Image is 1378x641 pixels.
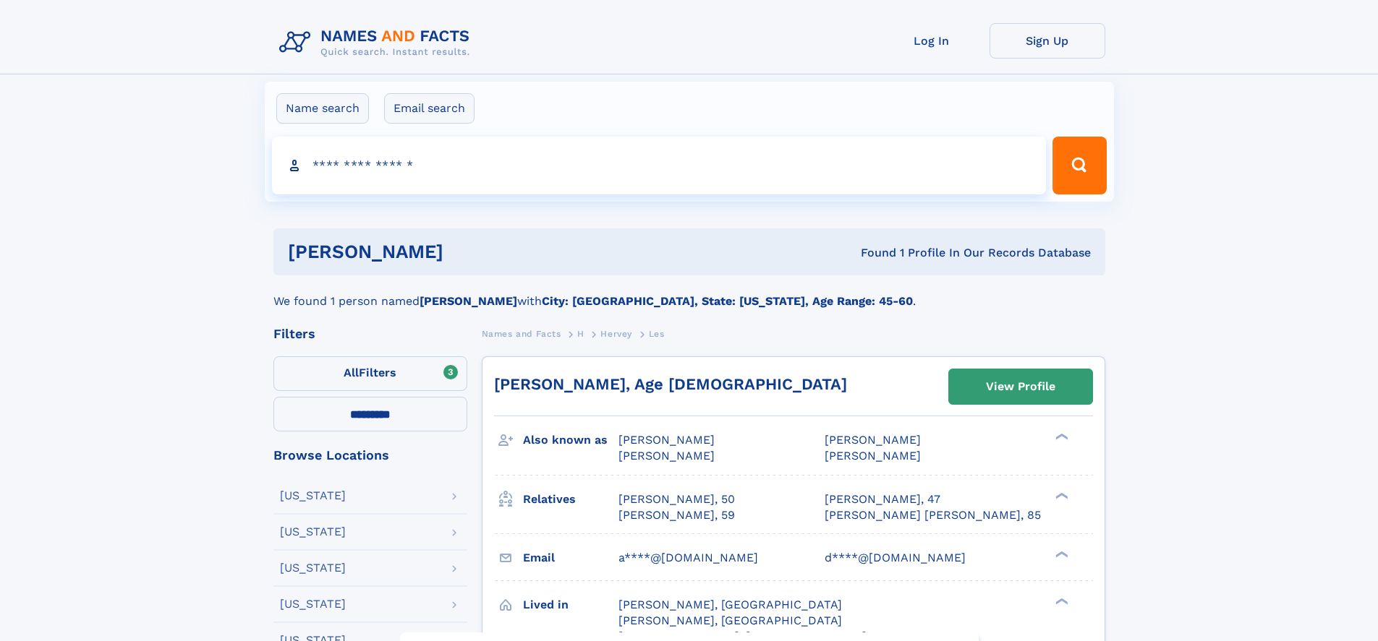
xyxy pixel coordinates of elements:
[280,598,346,610] div: [US_STATE]
[652,245,1091,261] div: Found 1 Profile In Our Records Database
[288,243,652,261] h1: [PERSON_NAME]
[618,614,842,627] span: [PERSON_NAME], [GEOGRAPHIC_DATA]
[825,507,1041,523] a: [PERSON_NAME] [PERSON_NAME], 85
[272,137,1047,194] input: search input
[523,428,618,452] h3: Also known as
[577,329,584,339] span: H
[1052,491,1069,500] div: ❯
[1052,549,1069,559] div: ❯
[1052,432,1069,442] div: ❯
[542,294,913,308] b: City: [GEOGRAPHIC_DATA], State: [US_STATE], Age Range: 45-60
[273,23,482,62] img: Logo Names and Facts
[280,490,346,502] div: [US_STATE]
[1052,137,1106,194] button: Search Button
[618,507,735,523] a: [PERSON_NAME], 59
[482,324,561,343] a: Names and Facts
[273,327,467,340] div: Filters
[420,294,517,308] b: [PERSON_NAME]
[618,598,842,611] span: [PERSON_NAME], [GEOGRAPHIC_DATA]
[949,369,1092,404] a: View Profile
[986,370,1055,403] div: View Profile
[273,356,467,391] label: Filters
[577,324,584,343] a: H
[523,593,618,617] h3: Lived in
[494,375,847,393] a: [PERSON_NAME], Age [DEMOGRAPHIC_DATA]
[600,329,632,339] span: Hervey
[280,526,346,538] div: [US_STATE]
[344,366,359,379] span: All
[523,487,618,512] h3: Relatives
[523,546,618,570] h3: Email
[273,449,467,462] div: Browse Locations
[990,23,1105,59] a: Sign Up
[874,23,990,59] a: Log In
[1052,596,1069,606] div: ❯
[649,329,665,339] span: Les
[600,324,632,343] a: Hervey
[273,275,1105,310] div: We found 1 person named with .
[276,93,369,124] label: Name search
[280,562,346,574] div: [US_STATE]
[618,491,735,507] a: [PERSON_NAME], 50
[825,449,921,463] span: [PERSON_NAME]
[384,93,475,124] label: Email search
[618,433,715,447] span: [PERSON_NAME]
[825,491,940,507] a: [PERSON_NAME], 47
[618,449,715,463] span: [PERSON_NAME]
[825,433,921,447] span: [PERSON_NAME]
